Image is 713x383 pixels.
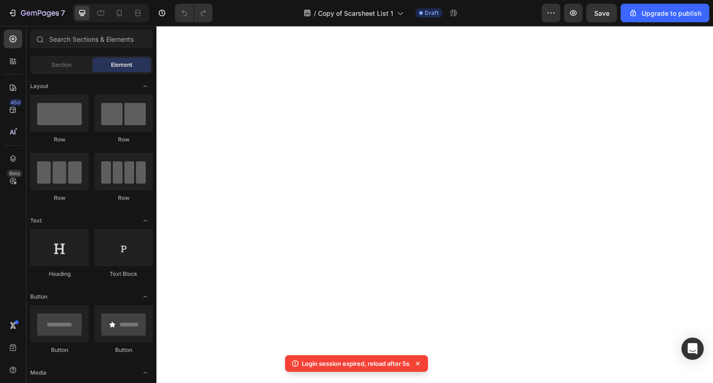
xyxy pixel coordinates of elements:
[94,135,153,144] div: Row
[314,8,316,18] span: /
[111,61,132,69] span: Element
[318,8,393,18] span: Copy of Scarsheet List 1
[30,135,89,144] div: Row
[425,9,439,17] span: Draft
[7,170,22,177] div: Beta
[30,293,47,301] span: Button
[61,7,65,19] p: 7
[138,213,153,228] span: Toggle open
[586,4,617,22] button: Save
[629,8,701,18] div: Upgrade to publish
[30,194,89,202] div: Row
[175,4,213,22] div: Undo/Redo
[30,30,153,48] input: Search Sections & Elements
[94,346,153,354] div: Button
[30,346,89,354] div: Button
[4,4,69,22] button: 7
[9,99,22,106] div: 450
[30,217,42,225] span: Text
[52,61,71,69] span: Section
[30,82,48,90] span: Layout
[94,194,153,202] div: Row
[621,4,709,22] button: Upgrade to publish
[30,270,89,278] div: Heading
[138,79,153,94] span: Toggle open
[681,338,704,360] div: Open Intercom Messenger
[156,26,713,383] iframe: Design area
[30,369,46,377] span: Media
[94,270,153,278] div: Text Block
[594,9,609,17] span: Save
[138,365,153,380] span: Toggle open
[138,289,153,304] span: Toggle open
[302,359,409,368] p: Login session expired, reload after 5s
